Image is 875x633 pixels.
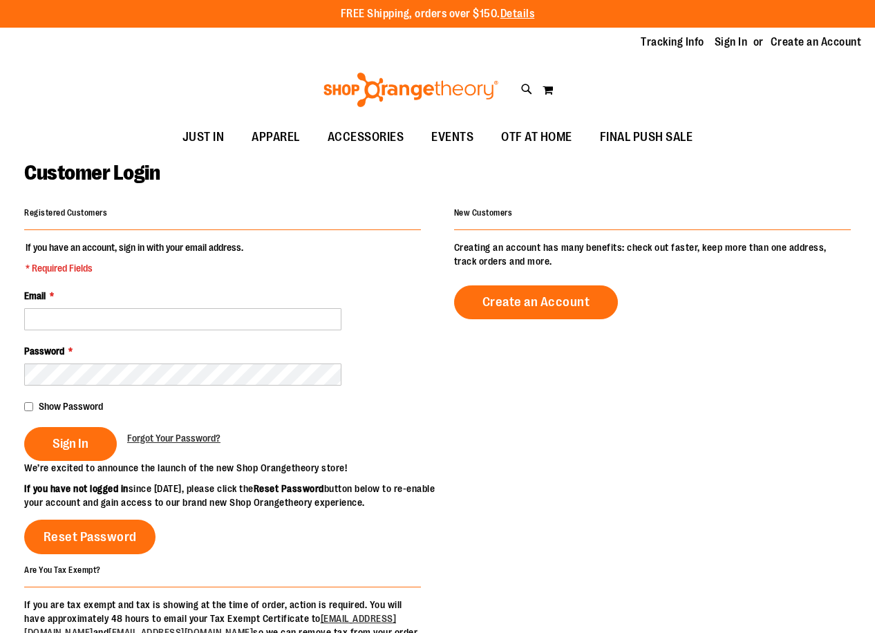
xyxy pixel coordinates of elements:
[254,483,324,494] strong: Reset Password
[454,240,851,268] p: Creating an account has many benefits: check out faster, keep more than one address, track orders...
[53,436,88,451] span: Sign In
[252,122,300,153] span: APPAREL
[431,122,473,153] span: EVENTS
[341,6,535,22] p: FREE Shipping, orders over $150.
[482,294,590,310] span: Create an Account
[24,161,160,185] span: Customer Login
[454,285,619,319] a: Create an Account
[24,565,101,574] strong: Are You Tax Exempt?
[501,122,572,153] span: OTF AT HOME
[127,433,220,444] span: Forgot Your Password?
[600,122,693,153] span: FINAL PUSH SALE
[314,122,418,153] a: ACCESSORIES
[24,520,156,554] a: Reset Password
[586,122,707,153] a: FINAL PUSH SALE
[321,73,500,107] img: Shop Orangetheory
[238,122,314,153] a: APPAREL
[715,35,748,50] a: Sign In
[44,529,137,545] span: Reset Password
[24,427,117,461] button: Sign In
[487,122,586,153] a: OTF AT HOME
[454,208,513,218] strong: New Customers
[641,35,704,50] a: Tracking Info
[500,8,535,20] a: Details
[24,240,245,275] legend: If you have an account, sign in with your email address.
[24,346,64,357] span: Password
[26,261,243,275] span: * Required Fields
[127,431,220,445] a: Forgot Your Password?
[24,461,437,475] p: We’re excited to announce the launch of the new Shop Orangetheory store!
[24,482,437,509] p: since [DATE], please click the button below to re-enable your account and gain access to our bran...
[39,401,103,412] span: Show Password
[24,208,107,218] strong: Registered Customers
[24,483,129,494] strong: If you have not logged in
[169,122,238,153] a: JUST IN
[24,290,46,301] span: Email
[771,35,862,50] a: Create an Account
[417,122,487,153] a: EVENTS
[328,122,404,153] span: ACCESSORIES
[182,122,225,153] span: JUST IN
